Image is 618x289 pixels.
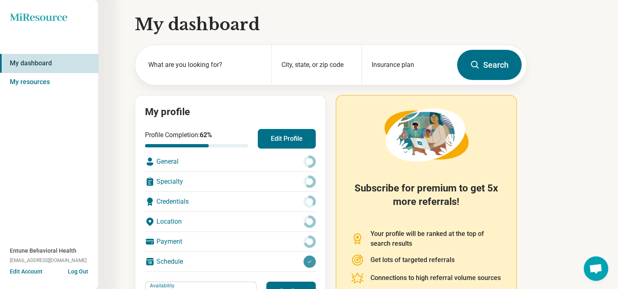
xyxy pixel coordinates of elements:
p: Connections to high referral volume sources [370,273,501,283]
div: Payment [145,232,316,251]
button: Log Out [68,267,88,274]
div: Credentials [145,192,316,211]
h1: My dashboard [135,13,527,36]
button: Edit Account [10,267,42,276]
p: Get lots of targeted referrals [370,255,455,265]
h2: Subscribe for premium to get 5x more referrals! [351,182,502,219]
div: Location [145,212,316,231]
div: Profile Completion: [145,130,248,147]
h2: My profile [145,105,316,119]
div: General [145,152,316,171]
p: Your profile will be ranked at the top of search results [370,229,502,249]
div: Open chat [584,256,608,281]
button: Edit Profile [258,129,316,149]
span: [EMAIL_ADDRESS][DOMAIN_NAME] [10,257,87,264]
button: Search [457,50,522,80]
span: Entune Behavioral Health [10,247,76,255]
div: Specialty [145,172,316,191]
label: What are you looking for? [148,60,261,70]
label: Availability [150,283,176,289]
span: 62 % [200,131,212,139]
div: Schedule [145,252,316,271]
